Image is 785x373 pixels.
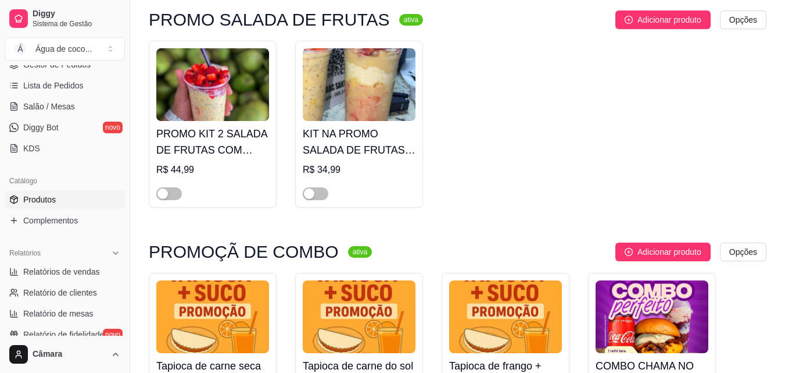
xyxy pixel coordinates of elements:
[303,48,415,121] img: product-image
[720,10,766,29] button: Opções
[5,211,125,230] a: Complementos
[5,139,125,158] a: KDS
[5,76,125,95] a: Lista de Pedidos
[596,280,708,353] img: product-image
[33,349,106,360] span: Câmara
[5,340,125,368] button: Câmara
[303,126,415,158] h4: KIT NA PROMO SALADA DE FRUTAS TRADICIONAL
[449,280,562,353] img: product-image
[15,43,26,55] span: Á
[5,37,125,61] button: Select a team
[5,304,125,323] a: Relatório de mesas
[9,248,41,258] span: Relatórios
[23,329,104,340] span: Relatório de fidelidade
[149,245,339,259] h3: PROMOÇÃ DE COMBO
[615,243,711,261] button: Adicionar produto
[156,280,269,353] img: product-image
[5,172,125,190] div: Catálogo
[5,118,125,137] a: Diggy Botnovo
[156,163,269,177] div: R$ 44,99
[23,194,56,205] span: Produtos
[5,97,125,116] a: Salão / Mesas
[33,9,120,19] span: Diggy
[23,80,84,91] span: Lista de Pedidos
[303,280,415,353] img: product-image
[637,13,701,26] span: Adicionar produto
[625,16,633,24] span: plus-circle
[35,43,92,55] div: Água de coco ...
[33,19,120,29] span: Sistema de Gestão
[23,215,78,226] span: Complementos
[615,10,711,29] button: Adicionar produto
[348,246,372,258] sup: ativa
[23,287,97,299] span: Relatório de clientes
[625,248,633,256] span: plus-circle
[5,262,125,281] a: Relatórios de vendas
[5,283,125,302] a: Relatório de clientes
[303,163,415,177] div: R$ 34,99
[720,243,766,261] button: Opções
[156,48,269,121] img: product-image
[5,325,125,344] a: Relatório de fidelidadenovo
[5,5,125,33] a: DiggySistema de Gestão
[23,308,94,319] span: Relatório de mesas
[5,190,125,209] a: Produtos
[23,122,59,133] span: Diggy Bot
[149,13,390,27] h3: PROMO SALADA DE FRUTAS
[23,266,100,278] span: Relatórios de vendas
[23,101,75,112] span: Salão / Mesas
[729,13,757,26] span: Opções
[637,246,701,258] span: Adicionar produto
[399,14,423,26] sup: ativa
[729,246,757,258] span: Opções
[23,143,40,154] span: KDS
[156,126,269,158] h4: PROMO KIT 2 SALADA DE FRUTAS COM MOUSSE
